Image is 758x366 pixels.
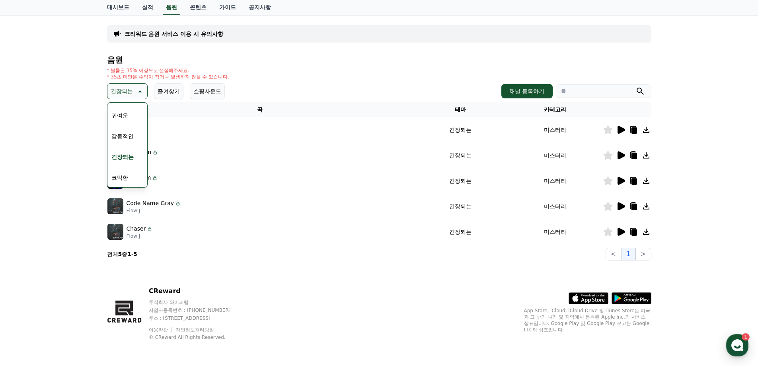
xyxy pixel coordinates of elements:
td: 미스터리 [508,194,602,219]
button: 채널 등록하기 [501,84,552,98]
a: 크리워드 음원 서비스 이용 시 유의사항 [125,30,223,38]
button: 즐겨찾기 [154,83,183,99]
p: © CReward All Rights Reserved. [149,334,246,341]
p: 주소 : [STREET_ADDRESS] [149,315,246,321]
td: 긴장되는 [413,194,508,219]
td: 긴장되는 [413,219,508,245]
span: Home [20,264,34,271]
p: * 볼륨은 15% 이상으로 설정해주세요. [107,67,230,74]
td: 긴장되는 [413,168,508,194]
p: Flow J [127,233,153,239]
td: 긴장되는 [413,143,508,168]
p: Code Name Gray [127,199,174,207]
button: 쇼핑사운드 [190,83,225,99]
a: 이용약관 [149,327,174,333]
h4: 음원 [107,55,651,64]
span: Settings [118,264,137,271]
p: Flow J [127,207,181,214]
img: music [107,198,123,214]
span: 1 [81,252,84,258]
p: Chaser [127,225,146,233]
button: 긴장되는 [107,83,148,99]
td: 미스터리 [508,143,602,168]
strong: 5 [133,251,137,257]
th: 곡 [107,102,413,117]
a: Home [2,252,53,272]
p: 사업자등록번호 : [PHONE_NUMBER] [149,307,246,313]
td: 미스터리 [508,168,602,194]
button: 귀여운 [108,107,131,124]
span: Messages [66,265,90,271]
p: 전체 중 - [107,250,137,258]
button: 코믹한 [108,169,131,186]
button: < [606,248,621,260]
td: 미스터리 [508,117,602,143]
td: 긴장되는 [413,117,508,143]
a: 1Messages [53,252,103,272]
p: 주식회사 와이피랩 [149,299,246,305]
button: 긴장되는 [108,148,137,166]
th: 테마 [413,102,508,117]
p: * 35초 미만은 수익이 적거나 발생하지 않을 수 있습니다. [107,74,230,80]
th: 카테고리 [508,102,602,117]
p: App Store, iCloud, iCloud Drive 및 iTunes Store는 미국과 그 밖의 나라 및 지역에서 등록된 Apple Inc.의 서비스 상표입니다. Goo... [524,307,651,333]
img: music [107,224,123,240]
button: 감동적인 [108,127,137,145]
p: CReward [149,286,246,296]
p: 긴장되는 [111,86,133,97]
button: 1 [621,248,635,260]
button: > [635,248,651,260]
strong: 5 [118,251,122,257]
td: 미스터리 [508,219,602,245]
a: Settings [103,252,153,272]
strong: 1 [127,251,131,257]
a: 개인정보처리방침 [176,327,214,333]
